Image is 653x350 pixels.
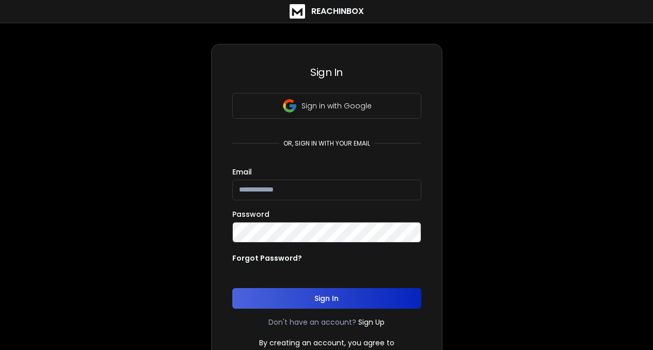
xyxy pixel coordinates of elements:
[268,317,356,327] p: Don't have an account?
[290,4,305,19] img: logo
[232,65,421,79] h3: Sign In
[311,5,364,18] h1: ReachInbox
[259,338,394,348] p: By creating an account, you agree to
[358,317,385,327] a: Sign Up
[232,168,252,176] label: Email
[232,253,302,263] p: Forgot Password?
[279,139,374,148] p: or, sign in with your email
[232,288,421,309] button: Sign In
[232,211,269,218] label: Password
[301,101,372,111] p: Sign in with Google
[290,4,364,19] a: ReachInbox
[232,93,421,119] button: Sign in with Google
